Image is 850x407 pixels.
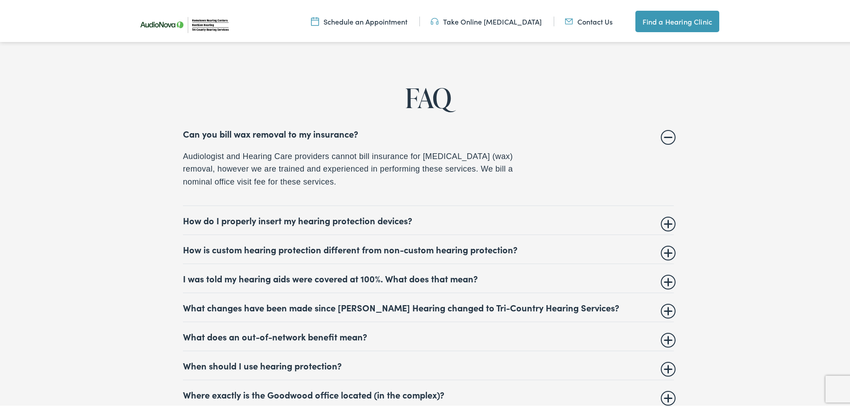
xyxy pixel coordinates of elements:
p: Audiologist and Hearing Care providers cannot bill insurance for [MEDICAL_DATA] (wax) removal, ho... [183,148,527,187]
summary: When should I use hearing protection? [183,358,674,369]
a: Schedule an Appointment [311,15,407,25]
a: Find a Hearing Clinic [635,9,719,30]
summary: I was told my hearing aids were covered at 100%. What does that mean? [183,271,674,282]
img: utility icon [565,15,573,25]
summary: Where exactly is the Goodwood office located (in the complex)? [183,387,674,398]
a: Take Online [MEDICAL_DATA] [431,15,542,25]
summary: How is custom hearing protection different from non-custom hearing protection? [183,242,674,253]
a: Contact Us [565,15,613,25]
summary: Can you bill wax removal to my insurance? [183,126,674,137]
img: utility icon [431,15,439,25]
h2: FAQ [34,81,822,111]
summary: How do I properly insert my hearing protection devices? [183,213,674,224]
img: utility icon [311,15,319,25]
summary: What does an out-of-network benefit mean? [183,329,674,340]
summary: What changes have been made since [PERSON_NAME] Hearing changed to Tri-Country Hearing Services? [183,300,674,311]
